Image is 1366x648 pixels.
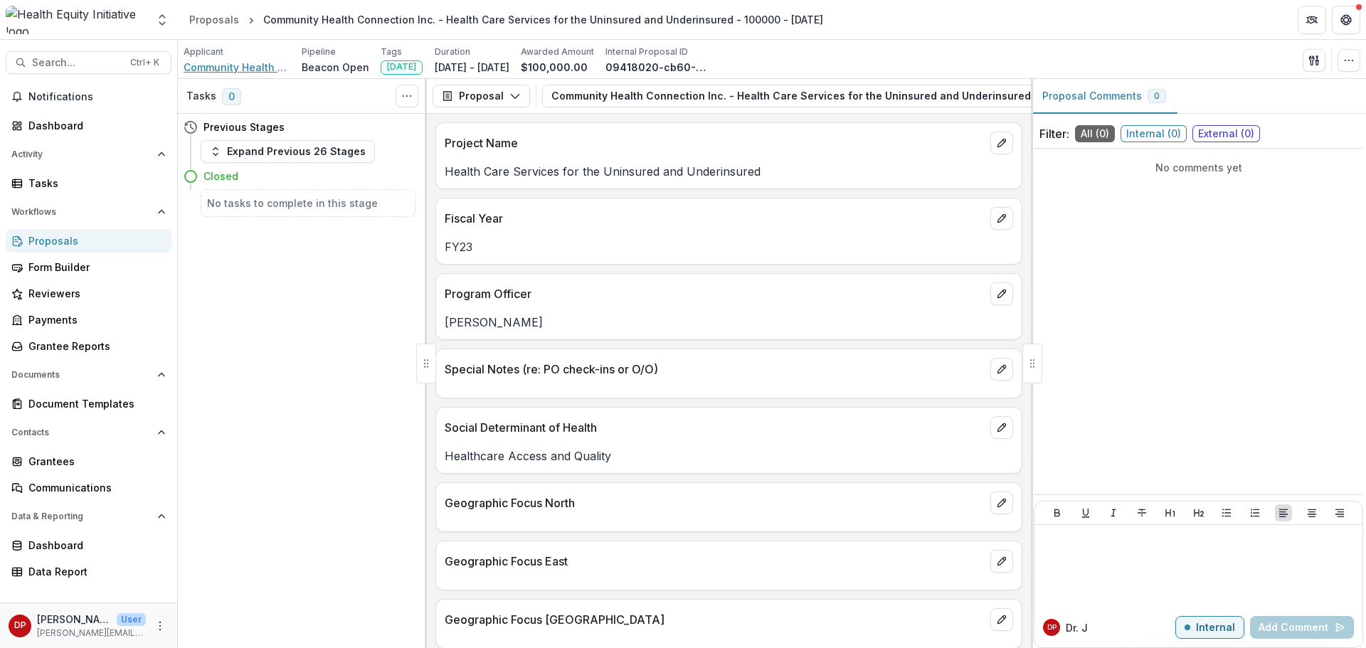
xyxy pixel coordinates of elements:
[1039,160,1357,175] p: No comments yet
[1331,504,1348,521] button: Align Right
[1154,91,1160,101] span: 0
[184,9,245,30] a: Proposals
[1077,504,1094,521] button: Underline
[1218,504,1235,521] button: Bullet List
[1192,125,1260,142] span: External ( 0 )
[6,255,171,279] a: Form Builder
[1133,504,1150,521] button: Strike
[11,427,152,437] span: Contacts
[381,46,402,58] p: Tags
[184,60,290,75] a: Community Health Connection Inc.
[28,118,160,133] div: Dashboard
[445,361,985,378] p: Special Notes (re: PO check-ins or O/O)
[1066,620,1088,635] p: Dr. J
[6,229,171,253] a: Proposals
[6,114,171,137] a: Dashboard
[6,505,171,528] button: Open Data & Reporting
[37,627,146,639] p: [PERSON_NAME][EMAIL_ADDRESS][PERSON_NAME][DATE][DOMAIN_NAME]
[990,416,1013,439] button: edit
[28,260,160,275] div: Form Builder
[605,60,712,75] p: 09418020-cb60-4fb6-96d0-88dde29fee62
[1332,6,1360,34] button: Get Help
[1047,624,1057,631] div: Dr. Janel Pasley
[6,201,171,223] button: Open Workflows
[1175,616,1244,639] button: Internal
[184,9,829,30] nav: breadcrumb
[201,140,375,163] button: Expand Previous 26 Stages
[445,553,985,570] p: Geographic Focus East
[1246,504,1264,521] button: Ordered List
[445,238,1013,255] p: FY23
[28,91,166,103] span: Notifications
[605,46,688,58] p: Internal Proposal ID
[32,57,122,69] span: Search...
[1298,6,1326,34] button: Partners
[1275,504,1292,521] button: Align Left
[184,46,223,58] p: Applicant
[433,85,530,107] button: Proposal
[1049,504,1066,521] button: Bold
[445,494,985,511] p: Geographic Focus North
[445,447,1013,464] p: Healthcare Access and Quality
[6,282,171,305] a: Reviewers
[203,119,285,134] h4: Previous Stages
[28,480,160,495] div: Communications
[445,419,985,436] p: Social Determinant of Health
[990,207,1013,230] button: edit
[445,210,985,227] p: Fiscal Year
[6,421,171,444] button: Open Contacts
[1031,79,1177,114] button: Proposal Comments
[6,476,171,499] a: Communications
[11,370,152,380] span: Documents
[990,550,1013,573] button: edit
[445,285,985,302] p: Program Officer
[11,511,152,521] span: Data & Reporting
[387,62,416,72] span: [DATE]
[152,6,172,34] button: Open entity switcher
[396,85,418,107] button: Toggle View Cancelled Tasks
[1303,504,1320,521] button: Align Center
[28,396,160,411] div: Document Templates
[1105,504,1122,521] button: Italicize
[6,334,171,358] a: Grantee Reports
[1121,125,1187,142] span: Internal ( 0 )
[14,621,26,630] div: Dr. Janel Pasley
[207,196,409,211] h5: No tasks to complete in this stage
[521,60,588,75] p: $100,000.00
[990,282,1013,305] button: edit
[6,171,171,195] a: Tasks
[37,612,111,627] p: [PERSON_NAME]
[28,176,160,191] div: Tasks
[117,613,146,626] p: User
[186,90,216,102] h3: Tasks
[6,6,147,34] img: Health Equity Initiative logo
[189,12,239,27] div: Proposals
[6,450,171,473] a: Grantees
[302,60,369,75] p: Beacon Open
[1196,622,1235,634] p: Internal
[28,312,160,327] div: Payments
[1250,616,1354,639] button: Add Comment
[6,308,171,331] a: Payments
[28,233,160,248] div: Proposals
[28,564,160,579] div: Data Report
[445,163,1013,180] p: Health Care Services for the Uninsured and Underinsured
[6,143,171,166] button: Open Activity
[990,358,1013,381] button: edit
[6,392,171,415] a: Document Templates
[1162,504,1179,521] button: Heading 1
[6,533,171,557] a: Dashboard
[445,134,985,152] p: Project Name
[222,88,241,105] span: 0
[990,132,1013,154] button: edit
[6,560,171,583] a: Data Report
[6,51,171,74] button: Search...
[6,85,171,108] button: Notifications
[28,339,160,354] div: Grantee Reports
[445,611,985,628] p: Geographic Focus [GEOGRAPHIC_DATA]
[302,46,336,58] p: Pipeline
[1190,504,1207,521] button: Heading 2
[152,617,169,634] button: More
[28,538,160,553] div: Dashboard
